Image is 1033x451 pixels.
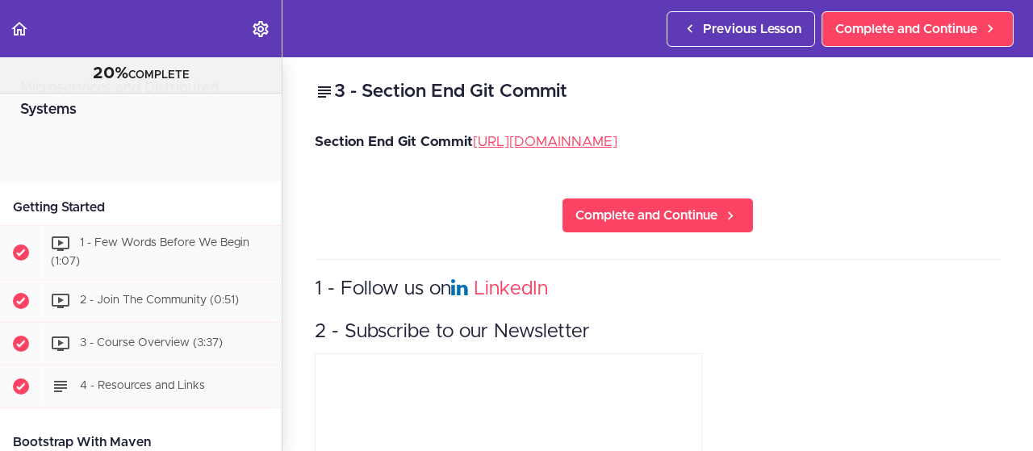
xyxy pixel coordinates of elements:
h3: 2 - Subscribe to our Newsletter [315,319,1001,345]
span: 3 - Course Overview (3:37) [80,337,223,349]
strong: Section End Git Commit [315,135,473,148]
div: COMPLETE [20,64,261,85]
a: LinkedIn [474,279,548,299]
span: Previous Lesson [703,19,801,39]
a: Complete and Continue [562,198,754,233]
span: 1 - Few Words Before We Begin (1:07) [51,237,249,267]
span: 2 - Join The Community (0:51) [80,294,239,306]
a: Complete and Continue [822,11,1014,47]
a: Previous Lesson [667,11,815,47]
svg: Settings Menu [251,19,270,39]
span: Complete and Continue [835,19,977,39]
span: 4 - Resources and Links [80,380,205,391]
h3: 1 - Follow us on [315,276,1001,303]
h2: 3 - Section End Git Commit [315,78,1001,106]
a: [URL][DOMAIN_NAME] [473,135,617,148]
span: Complete and Continue [575,206,717,225]
svg: Back to course curriculum [10,19,29,39]
span: 20% [93,65,128,81]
